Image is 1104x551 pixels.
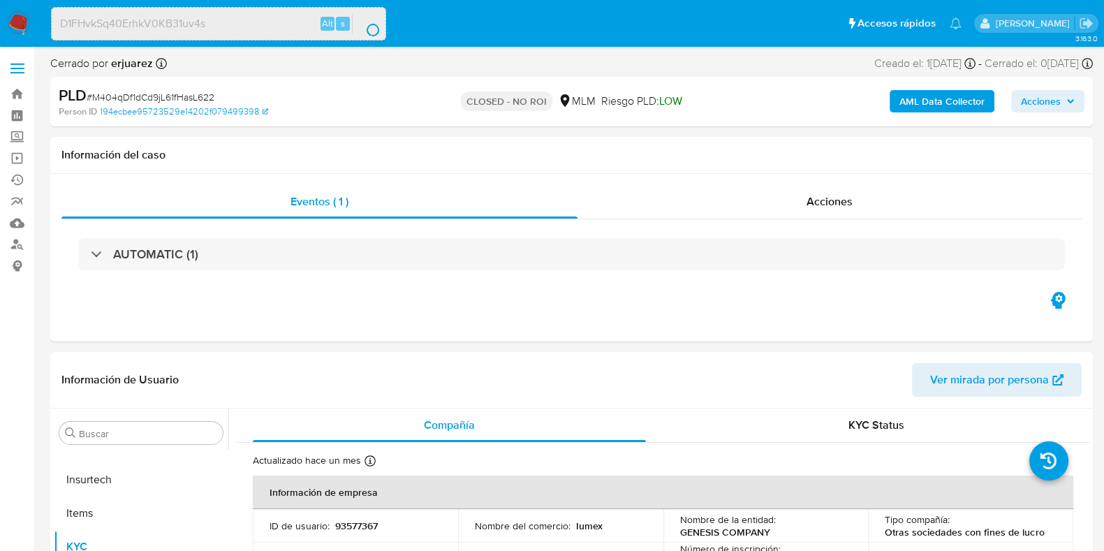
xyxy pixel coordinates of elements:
span: LOW [659,93,682,109]
p: 93577367 [335,520,378,532]
span: KYC Status [848,417,904,433]
input: Buscar usuario o caso... [52,15,385,33]
b: PLD [59,84,87,106]
a: Salir [1079,16,1094,31]
span: # M404qDf1dCd9jL61fHasL622 [87,90,214,104]
div: Cerrado el: 0[DATE] [985,56,1093,71]
p: Nombre de la entidad : [680,513,776,526]
b: Person ID [59,105,97,118]
button: Buscar [65,427,76,439]
a: 194ecbee95723529e14202f079499398 [100,105,268,118]
b: AML Data Collector [899,90,985,112]
button: Acciones [1011,90,1084,112]
p: Tipo compañía : [885,513,950,526]
p: Otras sociedades con fines de lucro [885,526,1044,538]
div: Creado el: 1[DATE] [874,56,976,71]
h1: Información del caso [61,148,1082,162]
span: Eventos ( 1 ) [290,193,348,210]
button: Items [54,497,228,530]
th: Información de empresa [253,476,1073,509]
p: ID de usuario : [270,520,330,532]
p: GENESIS COMPANY [680,526,770,538]
p: marianathalie.grajeda@mercadolibre.com.mx [995,17,1074,30]
b: erjuarez [108,55,153,71]
span: Acciones [807,193,853,210]
span: Accesos rápidos [858,16,936,31]
button: Ver mirada por persona [912,363,1082,397]
span: Acciones [1021,90,1061,112]
span: Compañía [424,417,475,433]
p: Iumex [576,520,603,532]
button: Insurtech [54,463,228,497]
div: AUTOMATIC (1) [78,238,1065,270]
p: Nombre del comercio : [475,520,571,532]
h3: AUTOMATIC (1) [113,247,198,262]
span: - [978,56,982,71]
span: Riesgo PLD: [601,94,682,109]
button: AML Data Collector [890,90,994,112]
span: s [341,17,345,30]
h1: Información de Usuario [61,373,179,387]
input: Buscar [79,427,217,440]
div: MLM [558,94,596,109]
span: Ver mirada por persona [930,363,1049,397]
span: Cerrado por [50,56,153,71]
a: Notificaciones [950,17,962,29]
p: CLOSED - NO ROI [461,91,552,111]
p: Actualizado hace un mes [253,454,361,467]
span: Alt [322,17,333,30]
button: search-icon [352,14,381,34]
